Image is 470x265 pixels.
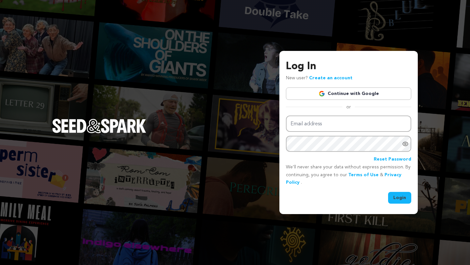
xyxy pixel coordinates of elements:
img: Seed&Spark Logo [52,119,146,133]
button: Login [388,192,411,204]
a: Seed&Spark Homepage [52,119,146,146]
p: New user? [286,74,352,82]
img: Google logo [319,90,325,97]
a: Continue with Google [286,87,411,100]
a: Create an account [309,76,352,80]
h3: Log In [286,59,411,74]
a: Terms of Use [348,173,379,177]
p: We’ll never share your data without express permission. By continuing, you agree to our & . [286,164,411,187]
span: or [342,104,355,110]
a: Reset Password [374,156,411,164]
input: Email address [286,116,411,132]
a: Show password as plain text. Warning: this will display your password on the screen. [402,141,409,147]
